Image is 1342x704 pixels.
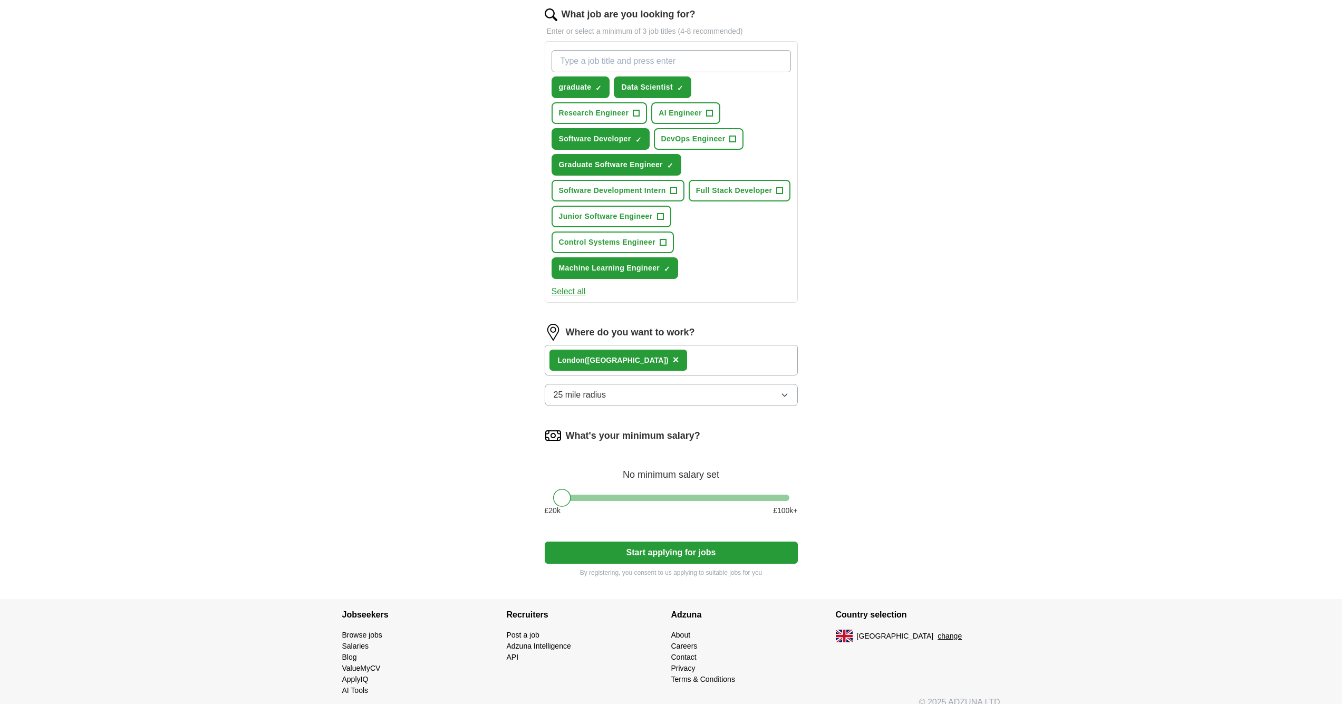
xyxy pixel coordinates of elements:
button: Start applying for jobs [545,542,798,564]
a: Terms & Conditions [671,675,735,683]
a: Adzuna Intelligence [507,642,571,650]
a: ValueMyCV [342,664,381,672]
span: ✓ [595,84,602,92]
label: What job are you looking for? [562,7,696,22]
a: About [671,631,691,639]
span: graduate [559,82,592,93]
p: By registering, you consent to us applying to suitable jobs for you [545,568,798,577]
button: AI Engineer [651,102,720,124]
a: AI Tools [342,686,369,695]
div: on [558,355,669,366]
a: Salaries [342,642,369,650]
button: change [938,631,962,642]
span: ✓ [664,265,670,273]
button: Junior Software Engineer [552,206,671,227]
span: Software Development Intern [559,185,666,196]
button: Software Developer✓ [552,128,650,150]
button: 25 mile radius [545,384,798,406]
a: Careers [671,642,698,650]
span: Software Developer [559,133,631,144]
span: ✓ [667,161,673,170]
img: salary.png [545,427,562,444]
span: Control Systems Engineer [559,237,655,248]
a: Contact [671,653,697,661]
span: ✓ [677,84,683,92]
span: Full Stack Developer [696,185,773,196]
span: Research Engineer [559,108,629,119]
div: No minimum salary set [545,457,798,482]
span: £ 100 k+ [773,505,797,516]
strong: Lond [558,356,576,364]
button: Select all [552,285,586,298]
a: Post a job [507,631,539,639]
h4: Country selection [836,600,1000,630]
button: graduate✓ [552,76,610,98]
label: What's your minimum salary? [566,429,700,443]
button: Full Stack Developer [689,180,791,201]
button: Research Engineer [552,102,648,124]
button: Control Systems Engineer [552,232,674,253]
span: [GEOGRAPHIC_DATA] [857,631,934,642]
button: Data Scientist✓ [614,76,691,98]
img: UK flag [836,630,853,642]
a: Browse jobs [342,631,382,639]
button: DevOps Engineer [654,128,744,150]
p: Enter or select a minimum of 3 job titles (4-8 recommended) [545,26,798,37]
a: ApplyIQ [342,675,369,683]
span: Graduate Software Engineer [559,159,663,170]
span: 25 mile radius [554,389,606,401]
span: × [673,354,679,365]
a: Blog [342,653,357,661]
button: Machine Learning Engineer✓ [552,257,679,279]
label: Where do you want to work? [566,325,695,340]
span: £ 20 k [545,505,561,516]
img: location.png [545,324,562,341]
input: Type a job title and press enter [552,50,791,72]
button: × [673,352,679,368]
button: Graduate Software Engineer✓ [552,154,681,176]
img: search.png [545,8,557,21]
span: Junior Software Engineer [559,211,653,222]
a: API [507,653,519,661]
span: ✓ [635,136,642,144]
a: Privacy [671,664,696,672]
span: DevOps Engineer [661,133,726,144]
span: Data Scientist [621,82,673,93]
span: ([GEOGRAPHIC_DATA]) [585,356,669,364]
span: AI Engineer [659,108,702,119]
span: Machine Learning Engineer [559,263,660,274]
button: Software Development Intern [552,180,684,201]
